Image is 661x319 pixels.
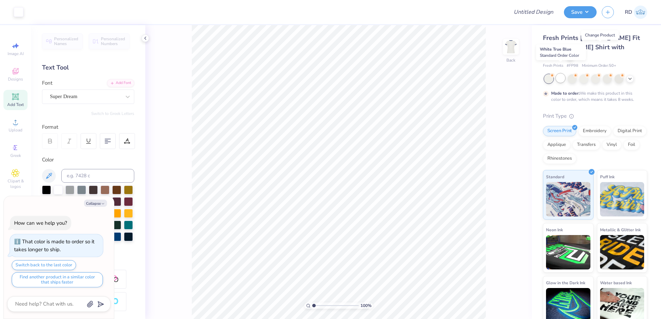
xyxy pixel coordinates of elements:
[9,127,22,133] span: Upload
[12,260,76,270] button: Switch back to the last color
[12,272,103,287] button: Find another product in a similar color that ships faster
[543,153,576,164] div: Rhinestones
[61,169,134,183] input: e.g. 7428 c
[600,173,615,180] span: Puff Ink
[600,182,644,216] img: Puff Ink
[634,6,647,19] img: Rommel Del Rosario
[543,126,576,136] div: Screen Print
[567,63,578,69] span: # FP98
[551,90,636,103] div: We make this product in this color to order, which means it takes 8 weeks.
[54,36,78,46] span: Personalized Names
[551,91,580,96] strong: Made to order:
[546,173,564,180] span: Standard
[10,153,21,158] span: Greek
[600,235,644,269] img: Metallic & Glitter Ink
[543,112,647,120] div: Print Type
[42,63,134,72] div: Text Tool
[506,57,515,63] div: Back
[8,51,24,56] span: Image AI
[14,238,94,253] div: That color is made to order so it takes longer to ship.
[546,226,563,233] span: Neon Ink
[14,220,67,226] div: How can we help you?
[543,34,640,61] span: Fresh Prints [PERSON_NAME] Fit [PERSON_NAME] Shirt with Stripes
[42,123,135,131] div: Format
[578,126,611,136] div: Embroidery
[84,200,107,207] button: Collapse
[504,40,518,54] img: Back
[543,63,563,69] span: Fresh Prints
[546,279,585,286] span: Glow in the Dark Ink
[625,6,647,19] a: RD
[543,140,570,150] div: Applique
[613,126,647,136] div: Digital Print
[107,79,134,87] div: Add Font
[540,53,579,58] span: Standard Order Color
[546,235,590,269] img: Neon Ink
[564,6,597,18] button: Save
[7,102,24,107] span: Add Text
[546,182,590,216] img: Standard
[600,279,632,286] span: Water based Ink
[360,302,371,309] span: 100 %
[91,111,134,116] button: Switch to Greek Letters
[3,178,28,189] span: Clipart & logos
[42,79,52,87] label: Font
[602,140,621,150] div: Vinyl
[581,30,619,40] div: Change Product
[573,140,600,150] div: Transfers
[600,226,641,233] span: Metallic & Glitter Ink
[42,156,134,164] div: Color
[625,8,632,16] span: RD
[101,36,125,46] span: Personalized Numbers
[536,44,586,60] div: White True Blue
[623,140,640,150] div: Foil
[582,63,616,69] span: Minimum Order: 50 +
[508,5,559,19] input: Untitled Design
[8,76,23,82] span: Designs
